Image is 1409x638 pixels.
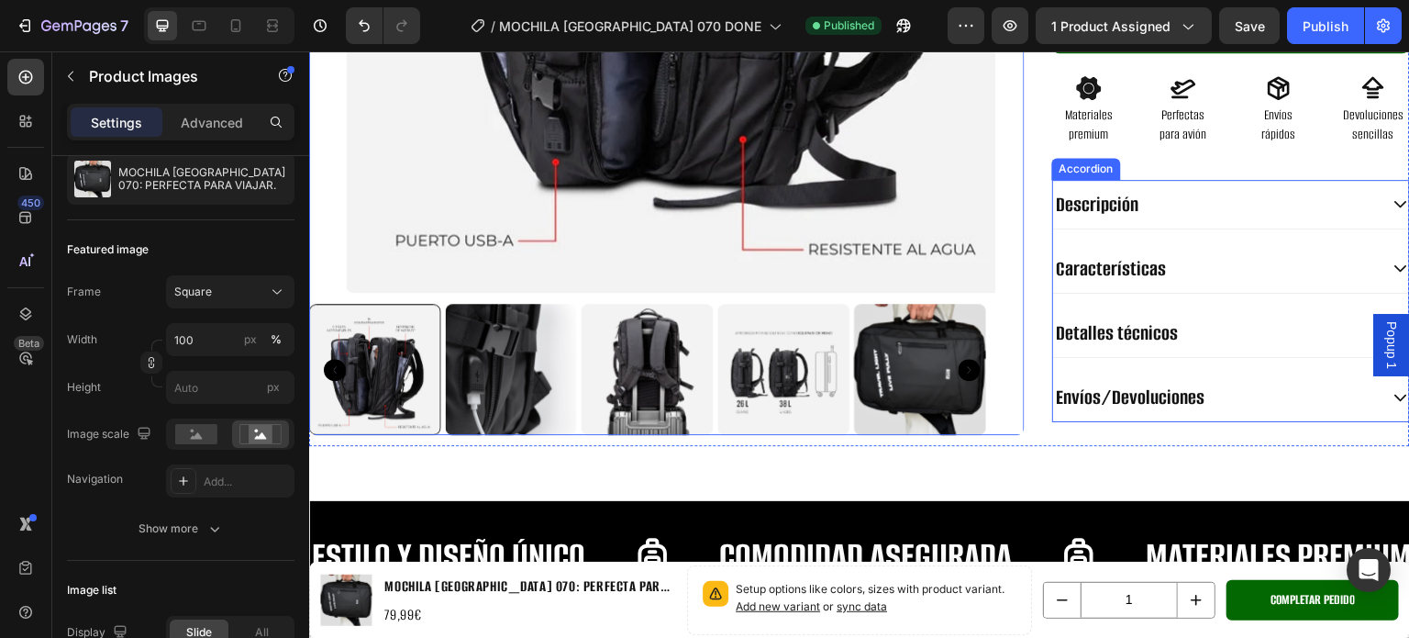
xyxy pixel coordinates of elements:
span: or [511,548,578,562]
p: para avión [840,74,910,94]
p: Envíos [935,55,1004,74]
button: % [239,329,261,351]
span: 1 product assigned [1051,17,1170,36]
strong: Descripción [747,140,829,166]
label: Width [67,331,97,348]
button: 7 [7,7,137,44]
p: rápidos [935,74,1004,94]
span: px [267,380,280,394]
span: Add new variant [427,548,511,562]
p: 7 [120,15,128,37]
div: Image list [67,582,116,599]
div: Show more [139,520,224,538]
div: Beta [14,336,44,351]
p: Settings [91,113,142,132]
span: Save [1235,18,1265,34]
div: px [244,331,257,348]
button: Show more [67,512,294,545]
div: Undo/Redo [346,7,420,44]
button: Save [1219,7,1280,44]
button: Carousel Back Arrow [15,308,37,330]
iframe: Design area [309,51,1409,638]
p: COMODIDAD ASEGURADA [410,468,703,541]
strong: Detalles técnicos [747,268,869,295]
p: ESTILO Y DISEÑO ÚNICO [3,468,276,541]
span: / [491,17,495,36]
p: Perfectas [840,55,910,74]
div: % [271,331,282,348]
p: Materiales [745,55,815,74]
p: Setup options like colors, sizes with product variant. [427,530,707,565]
p: sencillas [1030,74,1100,94]
div: Navigation [67,471,123,487]
div: Publish [1303,17,1348,36]
button: Publish [1287,7,1364,44]
div: Featured image [67,241,149,258]
div: Open Intercom Messenger [1347,548,1391,592]
span: Square [174,284,212,300]
div: Add... [204,474,290,490]
button: COMPLETAR PEDIDO [917,529,1090,570]
input: px% [166,323,294,356]
p: Devoluciones [1030,55,1100,74]
div: 79,99€ [73,549,367,577]
button: px [265,329,287,351]
p: MATERIALES PREMIUM [837,468,1103,541]
p: MOCHILA [GEOGRAPHIC_DATA] 070: PERFECTA PARA VIAJAR. [118,166,287,192]
div: Image scale [67,422,155,447]
img: product feature img [74,161,111,197]
input: quantity [771,532,869,566]
input: px [166,371,294,404]
button: Square [166,275,294,308]
p: premium [745,74,815,94]
label: Frame [67,284,101,300]
div: COMPLETAR PEDIDO [961,536,1046,563]
div: 450 [17,196,44,210]
h1: MOCHILA [GEOGRAPHIC_DATA] 070: PERFECTA PARA VIAJAR. [73,520,367,549]
div: Accordion [747,109,808,126]
button: increment [869,532,905,566]
label: Height [67,379,101,396]
p: Envíos/Devoluciones [747,331,895,360]
span: Popup 1 [1073,270,1092,318]
span: Published [824,17,874,34]
span: sync data [527,548,578,562]
button: 1 product assigned [1036,7,1212,44]
button: decrement [735,532,771,566]
p: Product Images [89,65,245,87]
p: Advanced [181,113,243,132]
button: Carousel Next Arrow [649,308,671,330]
strong: Características [747,204,857,230]
span: MOCHILA [GEOGRAPHIC_DATA] 070 DONE [499,17,761,36]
